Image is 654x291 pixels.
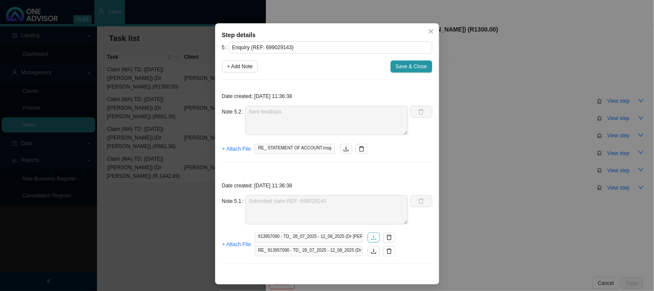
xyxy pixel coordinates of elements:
label: 5 [222,41,229,54]
textarea: Sent feedback [245,106,408,135]
span: RE_ STATEMENT OF ACCOUNT.msg [255,144,335,154]
span: delete [386,234,392,240]
p: Date created: [DATE] 11:36:38 [222,181,432,190]
span: + Attach File [222,240,251,249]
span: + Add Note [227,62,253,71]
button: + Attach File [222,238,251,250]
div: Step details [222,30,432,40]
span: download [371,234,377,240]
span: + Attach File [222,145,251,153]
span: delete [386,248,392,254]
textarea: Submitted claim REF: 699029143 [245,195,408,225]
label: Note 5.2 [222,106,246,118]
span: RE_ 913957090 - TD_ 28_07_2025 - 12_08_2025 (Dr [PERSON_NAME]) - OK.msg [255,246,363,256]
button: + Add Note [222,60,258,73]
span: download [343,146,349,152]
span: download [371,248,377,254]
button: Save & Close [391,60,432,73]
span: 913957090 - TD_ 28_07_2025 - 12_08_2025 (Dr [PERSON_NAME]).msg [255,232,363,243]
button: Close [425,25,437,38]
label: Note 5.1 [222,195,246,207]
span: Save & Close [396,62,427,71]
p: Date created: [DATE] 11:36:38 [222,92,432,101]
span: close [428,28,434,35]
button: + Attach File [222,143,251,155]
span: delete [359,146,365,152]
